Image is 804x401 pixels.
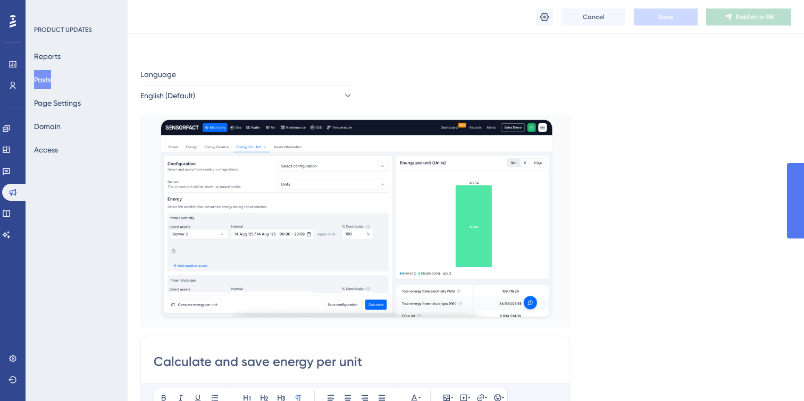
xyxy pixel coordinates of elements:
span: Cancel [583,13,605,21]
button: Domain [34,117,61,136]
button: Cancel [562,8,625,25]
button: Page Settings [34,93,81,113]
img: file-1755177259955.png [140,115,570,327]
button: Reports [34,47,61,66]
span: English (Default) [140,89,195,102]
span: Save [658,13,673,21]
iframe: UserGuiding AI Assistant Launcher [759,359,791,391]
button: English (Default) [140,85,353,106]
span: Language [140,68,176,81]
button: Publish in EN [706,8,791,25]
button: Save [634,8,698,25]
div: PRODUCT UPDATES [34,25,92,34]
button: Posts [34,70,51,89]
span: Publish in EN [736,13,774,21]
button: Access [34,140,58,159]
input: Post Title [154,353,557,370]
